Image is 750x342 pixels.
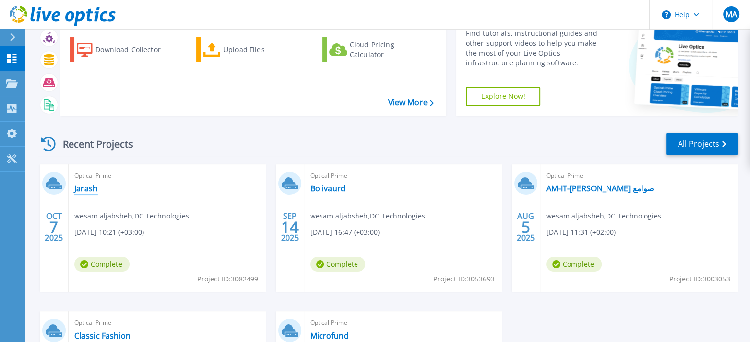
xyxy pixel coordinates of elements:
span: Optical Prime [310,170,496,181]
div: Cloud Pricing Calculator [350,40,429,60]
a: Jarash [74,184,98,193]
span: Optical Prime [310,317,496,328]
span: 5 [521,223,530,231]
a: AM-IT-[PERSON_NAME] صوامع [546,184,654,193]
span: Project ID: 3053693 [433,274,495,284]
a: Bolivaurd [310,184,346,193]
span: Complete [310,257,365,272]
a: Microfund [310,331,349,341]
span: [DATE] 16:47 (+03:00) [310,227,380,238]
a: Classic Fashion [74,331,131,341]
span: Optical Prime [74,170,260,181]
a: Download Collector [70,37,180,62]
span: wesam aljabsheh , DC-Technologies [546,211,661,221]
a: Explore Now! [466,87,541,106]
span: 14 [281,223,299,231]
span: Project ID: 3082499 [197,274,258,284]
span: [DATE] 10:21 (+03:00) [74,227,144,238]
span: Optical Prime [74,317,260,328]
div: SEP 2025 [281,209,299,245]
div: Recent Projects [38,132,146,156]
a: Cloud Pricing Calculator [322,37,432,62]
div: Find tutorials, instructional guides and other support videos to help you make the most of your L... [466,29,607,68]
span: Complete [546,257,602,272]
div: Download Collector [95,40,174,60]
span: MA [725,10,737,18]
span: 7 [49,223,58,231]
span: wesam aljabsheh , DC-Technologies [74,211,189,221]
span: Project ID: 3003053 [669,274,730,284]
div: Upload Files [223,40,302,60]
a: All Projects [666,133,738,155]
a: Upload Files [196,37,306,62]
span: Complete [74,257,130,272]
a: View More [388,98,433,107]
div: OCT 2025 [44,209,63,245]
div: AUG 2025 [516,209,535,245]
span: wesam aljabsheh , DC-Technologies [310,211,425,221]
span: Optical Prime [546,170,732,181]
span: [DATE] 11:31 (+02:00) [546,227,616,238]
